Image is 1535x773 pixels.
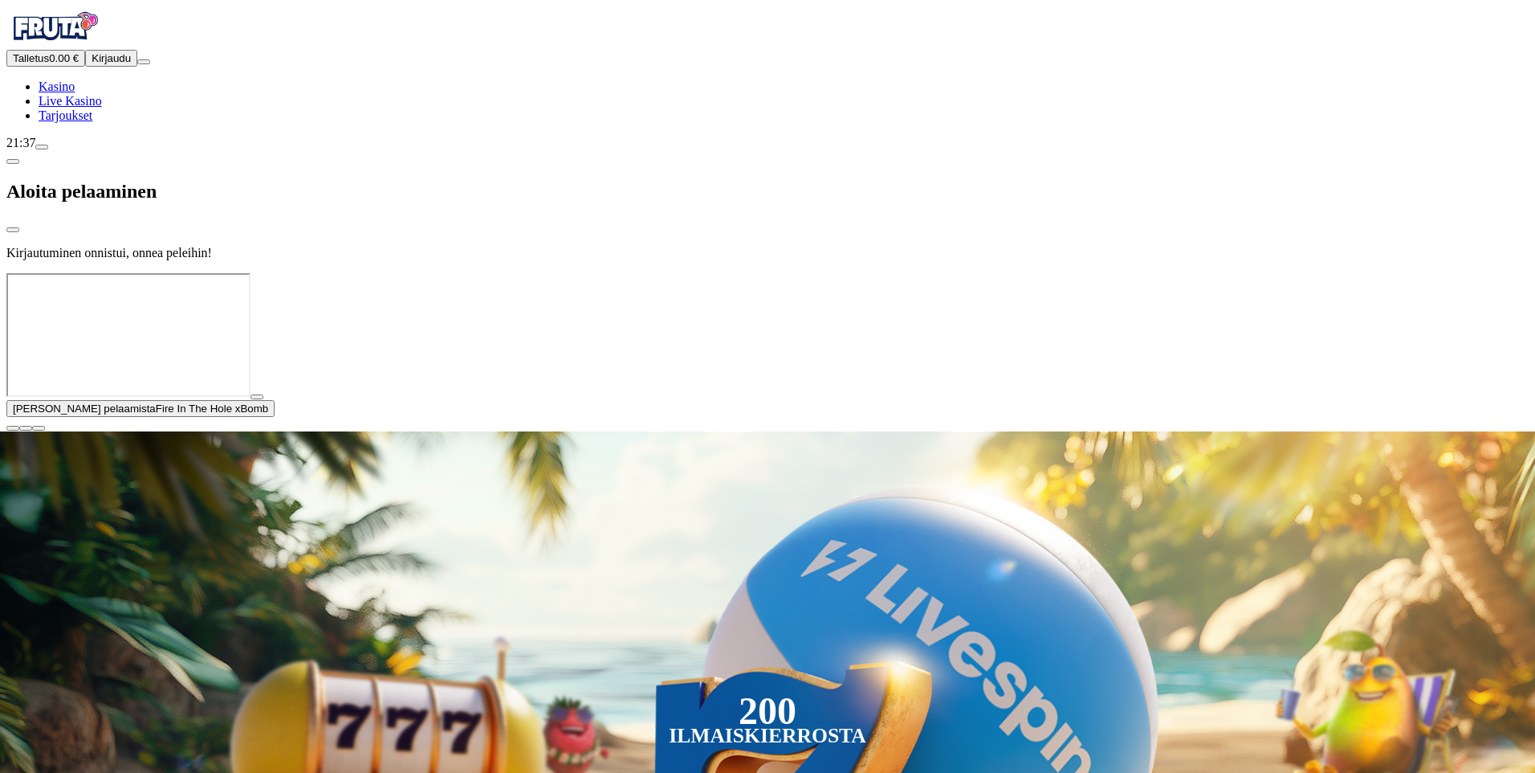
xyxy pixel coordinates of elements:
button: close [6,227,19,232]
button: [PERSON_NAME] pelaamistaFire In The Hole xBomb [6,400,275,417]
iframe: Fire In The Hole xBomb [6,273,250,397]
span: Fire In The Hole xBomb [156,403,269,415]
img: Fruta [6,6,103,47]
button: play icon [250,395,263,399]
a: poker-chip iconLive Kasino [39,94,102,108]
button: chevron-down icon [19,426,32,431]
button: chevron-left icon [6,159,19,164]
h2: Aloita pelaaminen [6,181,1529,202]
div: 200 [739,701,796,721]
span: Live Kasino [39,94,102,108]
span: Kirjaudu [92,52,131,64]
nav: Primary [6,6,1529,123]
button: Talletusplus icon0.00 € [6,50,85,67]
a: Fruta [6,35,103,49]
button: live-chat [35,145,48,149]
div: Ilmaiskierrosta [669,726,866,746]
span: Tarjoukset [39,108,92,122]
span: 0.00 € [49,52,79,64]
p: Kirjautuminen onnistui, onnea peleihin! [6,246,1529,260]
span: Kasino [39,80,75,93]
span: [PERSON_NAME] pelaamista [13,403,156,415]
button: fullscreen icon [32,426,45,431]
button: menu [137,59,150,64]
a: gift-inverted iconTarjoukset [39,108,92,122]
span: 21:37 [6,136,35,149]
button: Kirjaudu [85,50,137,67]
button: close icon [6,426,19,431]
span: Talletus [13,52,49,64]
a: diamond iconKasino [39,80,75,93]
